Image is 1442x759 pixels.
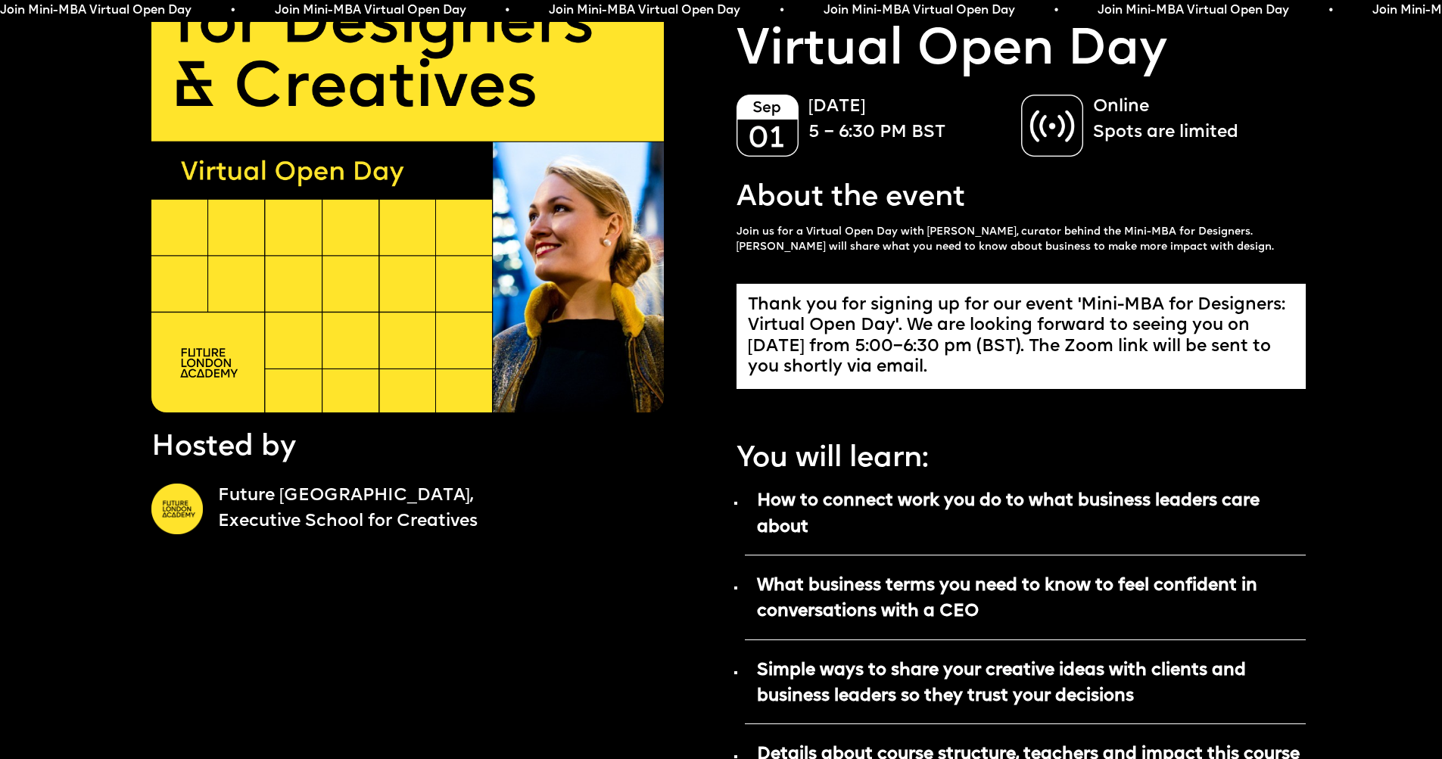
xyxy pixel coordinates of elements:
a: Future [GEOGRAPHIC_DATA],Executive School for Creatives [218,484,721,536]
img: A yellow circle with Future London Academy logo [151,484,203,535]
span: • [492,3,497,18]
strong: Simple ways to share your creative ideas with clients and business leaders so they trust your dec... [757,662,1246,705]
p: You will learn: [737,439,928,479]
p: About the event [737,178,965,218]
div: Thank you for signing up for our event 'Mini-MBA for Designers: Virtual Open Day'. We are looking... [748,295,1295,378]
p: Hosted by [151,428,296,468]
span: • [218,3,223,18]
strong: How to connect work you do to what business leaders care about [757,493,1260,536]
span: • [1042,3,1046,18]
p: Online Spots are limited [1093,95,1291,147]
strong: What business terms you need to know to feel confident in conversations with a CEO [757,577,1257,621]
span: • [767,3,771,18]
span: • [1316,3,1320,18]
p: Join us for a Virtual Open Day with [PERSON_NAME], curator behind the Mini-MBA for Designers. [PE... [737,225,1307,255]
p: [DATE] 5 – 6:30 PM BST [808,95,1006,147]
